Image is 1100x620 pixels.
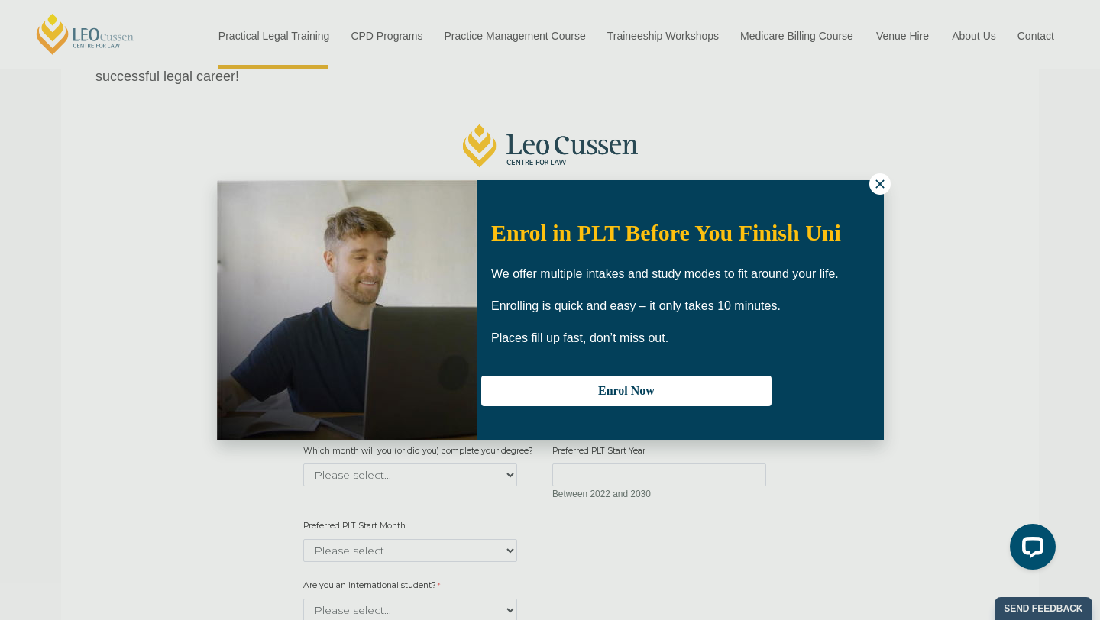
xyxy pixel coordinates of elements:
span: Enrolling is quick and easy – it only takes 10 minutes. [491,299,781,312]
span: We offer multiple intakes and study modes to fit around your life. [491,267,839,280]
span: Places fill up fast, don’t miss out. [491,331,668,344]
iframe: LiveChat chat widget [998,518,1062,582]
button: Enrol Now [481,376,772,406]
span: Enrol in PLT Before You Finish Uni [491,220,841,245]
button: Close [869,173,891,195]
img: Woman in yellow blouse holding folders looking to the right and smiling [217,180,477,440]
